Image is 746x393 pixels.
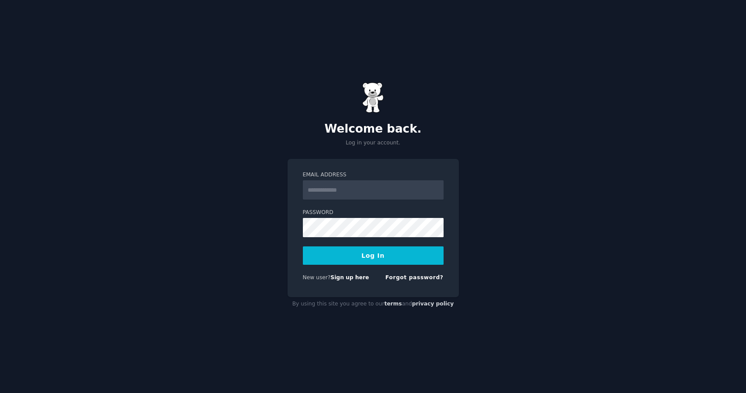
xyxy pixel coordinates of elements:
img: Gummy Bear [362,82,384,113]
div: By using this site you agree to our and [288,297,459,311]
label: Password [303,209,444,217]
a: Forgot password? [385,274,444,281]
a: terms [384,301,402,307]
label: Email Address [303,171,444,179]
a: privacy policy [412,301,454,307]
button: Log In [303,246,444,265]
a: Sign up here [330,274,369,281]
h2: Welcome back. [288,122,459,136]
span: New user? [303,274,331,281]
p: Log in your account. [288,139,459,147]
